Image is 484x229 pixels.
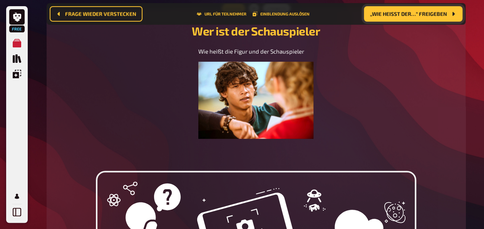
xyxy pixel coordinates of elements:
button: URL für Teilnehmer [197,12,246,16]
h2: Wer ist der Schauspieler [56,24,456,38]
button: „Wie heißt der…“ freigeben [364,6,462,22]
a: Einblendungen [9,66,25,82]
button: Einblendung auslösen [253,12,310,16]
img: image [198,62,314,139]
a: Quiz Sammlung [9,51,25,66]
div: Wissen [220,2,247,15]
a: Meine Quizze [9,35,25,51]
span: Free [10,27,24,31]
button: Frage wieder verstecken [50,6,142,22]
a: Profil [9,189,25,204]
div: 3 Punkte [261,2,292,15]
span: „Wie heißt der…“ freigeben [370,11,447,17]
span: Wie heißt die Figur und der Schauspieler [198,48,304,55]
span: Frage wieder verstecken [65,11,136,17]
